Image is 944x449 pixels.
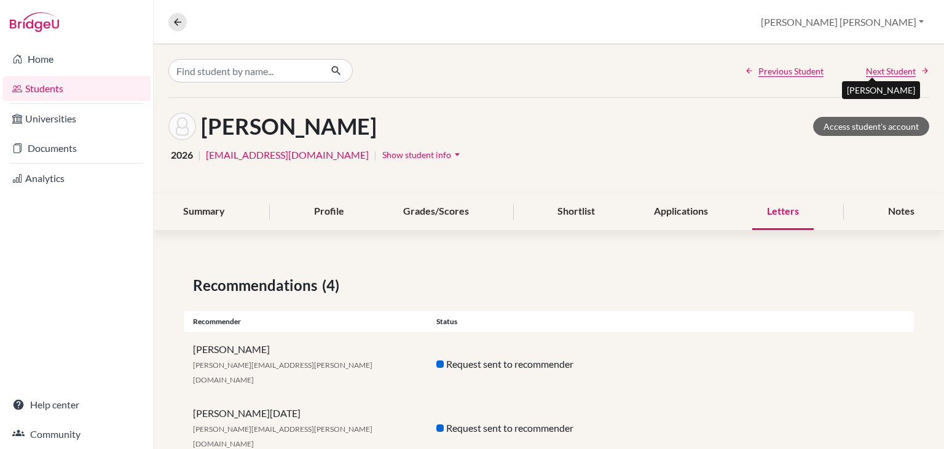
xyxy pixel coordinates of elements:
a: [EMAIL_ADDRESS][DOMAIN_NAME] [206,148,369,162]
h1: [PERSON_NAME] [201,113,377,140]
div: Profile [299,194,359,230]
span: 2026 [171,148,193,162]
div: [PERSON_NAME] [184,342,427,386]
span: Show student info [382,149,451,160]
div: Shortlist [543,194,610,230]
span: | [374,148,377,162]
span: [PERSON_NAME][EMAIL_ADDRESS][PERSON_NAME][DOMAIN_NAME] [193,424,372,448]
div: Summary [168,194,240,230]
div: [PERSON_NAME] [842,81,920,99]
i: arrow_drop_down [451,148,463,161]
a: Students [2,76,151,101]
button: Show student infoarrow_drop_down [382,145,464,164]
a: Documents [2,136,151,161]
a: Next Student [866,65,929,77]
div: Grades/Scores [388,194,484,230]
span: (4) [322,274,344,296]
span: Previous Student [758,65,824,77]
div: Notes [873,194,929,230]
a: Analytics [2,166,151,191]
button: [PERSON_NAME] [PERSON_NAME] [755,10,929,34]
span: [PERSON_NAME][EMAIL_ADDRESS][PERSON_NAME][DOMAIN_NAME] [193,360,372,384]
span: Next Student [866,65,916,77]
div: Request sent to recommender [427,421,671,435]
div: Recommender [184,316,427,327]
div: Status [427,316,671,327]
div: Applications [639,194,723,230]
img: Owen Antoine's avatar [168,113,196,140]
span: | [198,148,201,162]
img: Bridge-U [10,12,59,32]
a: Previous Student [745,65,824,77]
input: Find student by name... [168,59,321,82]
a: Help center [2,392,151,417]
a: Universities [2,106,151,131]
a: Home [2,47,151,71]
span: Recommendations [193,274,322,296]
div: Request sent to recommender [427,357,671,372]
a: Community [2,422,151,447]
a: Access student's account [813,117,929,136]
div: Letters [752,194,814,230]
